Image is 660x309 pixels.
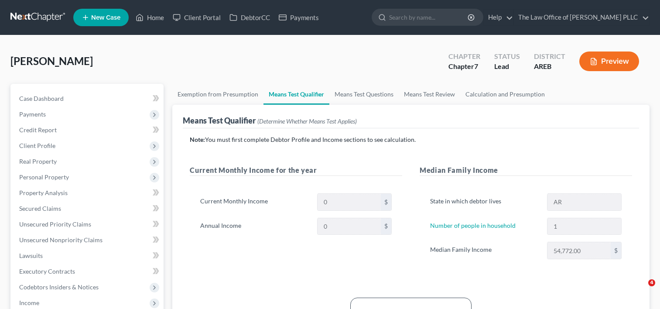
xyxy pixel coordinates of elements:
a: Case Dashboard [12,91,164,106]
div: AREB [534,62,565,72]
span: Income [19,299,39,306]
span: [PERSON_NAME] [10,55,93,67]
a: Executory Contracts [12,264,164,279]
span: New Case [91,14,120,21]
div: Means Test Qualifier [183,115,357,126]
a: Client Portal [168,10,225,25]
a: Unsecured Priority Claims [12,216,164,232]
div: $ [381,194,391,210]
label: Current Monthly Income [196,193,313,211]
span: Executory Contracts [19,268,75,275]
a: Exemption from Presumption [172,84,263,105]
a: DebtorCC [225,10,274,25]
div: District [534,51,565,62]
a: Credit Report [12,122,164,138]
button: Preview [579,51,639,71]
input: 0.00 [318,218,381,235]
input: State [547,194,621,210]
div: Lead [494,62,520,72]
span: Payments [19,110,46,118]
a: Home [131,10,168,25]
div: $ [381,218,391,235]
span: Client Profile [19,142,55,149]
input: Search by name... [389,9,469,25]
div: Status [494,51,520,62]
div: Chapter [448,51,480,62]
span: Secured Claims [19,205,61,212]
a: Lawsuits [12,248,164,264]
span: Case Dashboard [19,95,64,102]
span: Personal Property [19,173,69,181]
a: Calculation and Presumption [460,84,550,105]
input: 0.00 [318,194,381,210]
iframe: Intercom live chat [630,279,651,300]
span: (Determine Whether Means Test Applies) [257,117,357,125]
span: 7 [474,62,478,70]
h5: Current Monthly Income for the year [190,165,402,176]
span: Real Property [19,158,57,165]
label: State in which debtor lives [426,193,543,211]
a: Unsecured Nonpriority Claims [12,232,164,248]
a: The Law Office of [PERSON_NAME] PLLC [514,10,649,25]
div: Chapter [448,62,480,72]
span: Lawsuits [19,252,43,259]
span: 4 [648,279,655,286]
span: Codebtors Insiders & Notices [19,283,99,291]
a: Property Analysis [12,185,164,201]
span: Unsecured Priority Claims [19,220,91,228]
input: 0.00 [547,242,611,259]
a: Means Test Qualifier [263,84,329,105]
strong: Note: [190,136,205,143]
a: Number of people in household [430,222,516,229]
a: Means Test Questions [329,84,399,105]
input: -- [547,218,621,235]
div: $ [611,242,621,259]
a: Means Test Review [399,84,460,105]
span: Credit Report [19,126,57,134]
h5: Median Family Income [420,165,632,176]
label: Annual Income [196,218,313,235]
span: Unsecured Nonpriority Claims [19,236,103,244]
label: Median Family Income [426,242,543,259]
a: Payments [274,10,323,25]
span: Property Analysis [19,189,68,196]
a: Help [484,10,513,25]
a: Secured Claims [12,201,164,216]
p: You must first complete Debtor Profile and Income sections to see calculation. [190,135,632,144]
